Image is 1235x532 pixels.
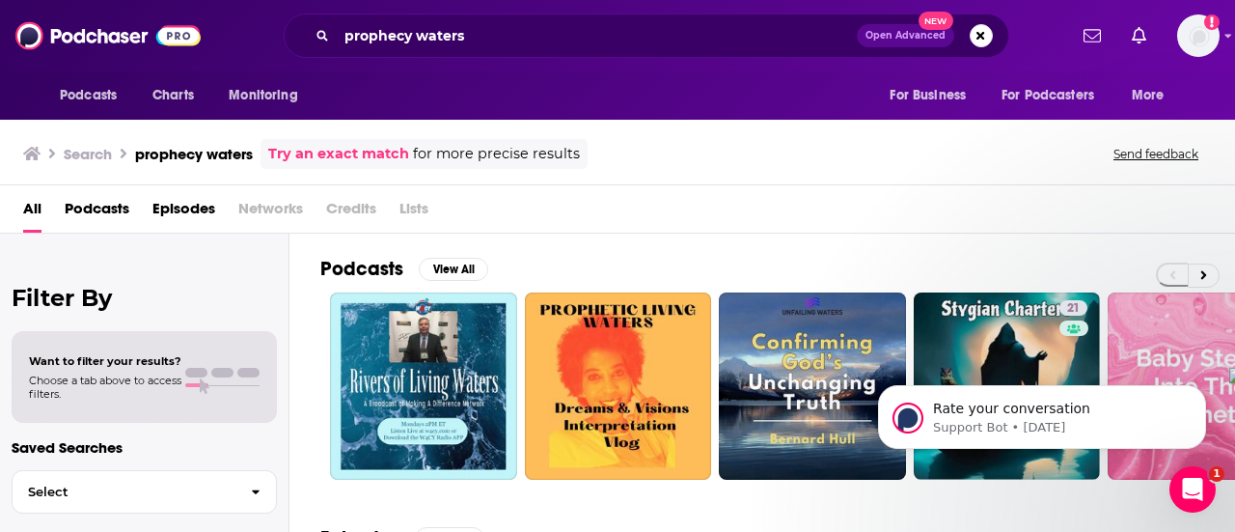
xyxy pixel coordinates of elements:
span: Podcasts [60,82,117,109]
span: Select [13,486,235,498]
h2: Filter By [12,284,277,312]
input: Search podcasts, credits, & more... [337,20,857,51]
iframe: Intercom live chat [1169,466,1216,513]
a: PodcastsView All [320,257,488,281]
div: Search podcasts, credits, & more... [284,14,1009,58]
a: 21 [914,293,1101,480]
img: User Profile [1177,14,1220,57]
button: Open AdvancedNew [857,24,954,47]
h3: prophecy waters [135,145,253,163]
span: 1 [1209,466,1224,482]
button: View All [419,258,488,281]
span: Charts [152,82,194,109]
button: open menu [46,77,142,114]
span: New [919,12,953,30]
a: Episodes [152,193,215,233]
a: Try an exact match [268,143,409,165]
span: Monitoring [229,82,297,109]
button: open menu [989,77,1122,114]
span: For Business [890,82,966,109]
a: Show notifications dropdown [1124,19,1154,52]
span: For Podcasters [1002,82,1094,109]
a: Show notifications dropdown [1076,19,1109,52]
span: Credits [326,193,376,233]
span: Networks [238,193,303,233]
button: Show profile menu [1177,14,1220,57]
a: All [23,193,41,233]
button: open menu [215,77,322,114]
button: open menu [876,77,990,114]
a: Charts [140,77,206,114]
span: 21 [1067,299,1080,319]
button: Send feedback [1108,146,1204,162]
span: Logged in as amandawoods [1177,14,1220,57]
span: More [1132,82,1165,109]
a: Podcasts [65,193,129,233]
h3: Search [64,145,112,163]
span: Lists [399,193,428,233]
a: 21 [1059,300,1087,316]
span: Choose a tab above to access filters. [29,374,181,401]
span: Open Advanced [865,31,946,41]
h2: Podcasts [320,257,403,281]
button: Select [12,470,277,514]
svg: Add a profile image [1204,14,1220,30]
span: for more precise results [413,143,580,165]
button: open menu [1118,77,1189,114]
p: Saved Searches [12,438,277,457]
iframe: Intercom notifications message [849,345,1235,480]
span: Want to filter your results? [29,354,181,368]
img: Podchaser - Follow, Share and Rate Podcasts [15,17,201,54]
